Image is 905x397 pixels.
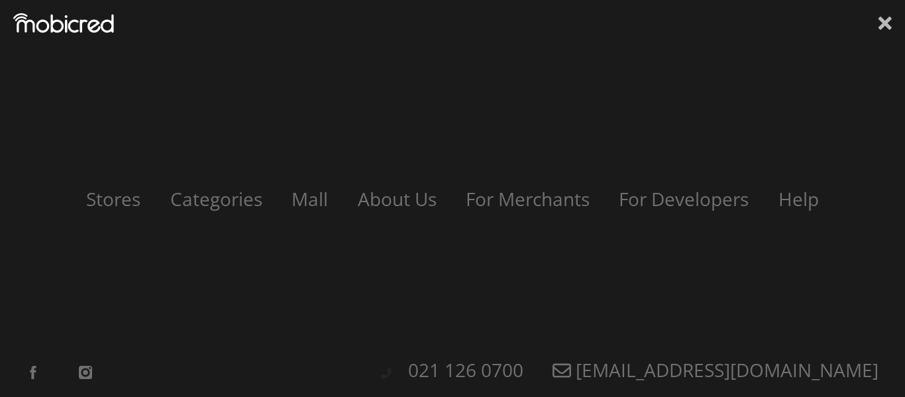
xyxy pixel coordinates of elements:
[452,186,603,211] a: For Merchants
[278,186,341,211] a: Mall
[606,186,762,211] a: For Developers
[395,357,537,382] a: 021 126 0700
[13,13,114,33] img: Mobicred
[345,186,450,211] a: About Us
[765,186,832,211] a: Help
[73,186,154,211] a: Stores
[157,186,276,211] a: Categories
[539,357,892,382] a: [EMAIL_ADDRESS][DOMAIN_NAME]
